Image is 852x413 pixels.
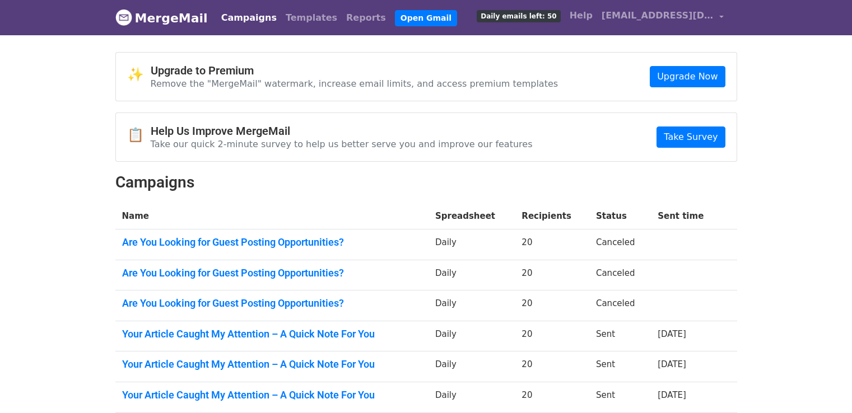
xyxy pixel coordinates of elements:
[122,328,422,340] a: Your Article Caught My Attention – A Quick Note For You
[651,203,721,229] th: Sent time
[515,203,589,229] th: Recipients
[115,203,429,229] th: Name
[589,382,651,413] td: Sent
[658,329,686,339] a: [DATE]
[151,78,558,90] p: Remove the "MergeMail" watermark, increase email limits, and access premium templates
[589,260,651,290] td: Canceled
[127,67,151,83] span: ✨
[515,260,589,290] td: 20
[115,9,132,26] img: MergeMail logo
[597,4,728,31] a: [EMAIL_ADDRESS][DOMAIN_NAME]
[658,359,686,369] a: [DATE]
[589,321,651,351] td: Sent
[122,267,422,279] a: Are You Looking for Guest Posting Opportunities?
[395,10,457,26] a: Open Gmail
[515,229,589,260] td: 20
[342,7,390,29] a: Reports
[565,4,597,27] a: Help
[515,382,589,413] td: 20
[429,321,515,351] td: Daily
[429,290,515,321] td: Daily
[589,203,651,229] th: Status
[115,6,208,30] a: MergeMail
[429,351,515,382] td: Daily
[515,321,589,351] td: 20
[589,229,651,260] td: Canceled
[429,260,515,290] td: Daily
[796,359,852,413] iframe: Chat Widget
[151,138,533,150] p: Take our quick 2-minute survey to help us better serve you and improve our features
[589,351,651,382] td: Sent
[122,389,422,401] a: Your Article Caught My Attention – A Quick Note For You
[589,290,651,321] td: Canceled
[151,64,558,77] h4: Upgrade to Premium
[217,7,281,29] a: Campaigns
[477,10,560,22] span: Daily emails left: 50
[650,66,725,87] a: Upgrade Now
[658,390,686,400] a: [DATE]
[122,358,422,370] a: Your Article Caught My Attention – A Quick Note For You
[122,236,422,248] a: Are You Looking for Guest Posting Opportunities?
[122,297,422,309] a: Are You Looking for Guest Posting Opportunities?
[429,203,515,229] th: Spreadsheet
[429,382,515,413] td: Daily
[429,229,515,260] td: Daily
[515,351,589,382] td: 20
[127,127,151,143] span: 📋
[281,7,342,29] a: Templates
[472,4,565,27] a: Daily emails left: 50
[657,126,725,148] a: Take Survey
[602,9,714,22] span: [EMAIL_ADDRESS][DOMAIN_NAME]
[515,290,589,321] td: 20
[115,173,737,192] h2: Campaigns
[151,124,533,138] h4: Help Us Improve MergeMail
